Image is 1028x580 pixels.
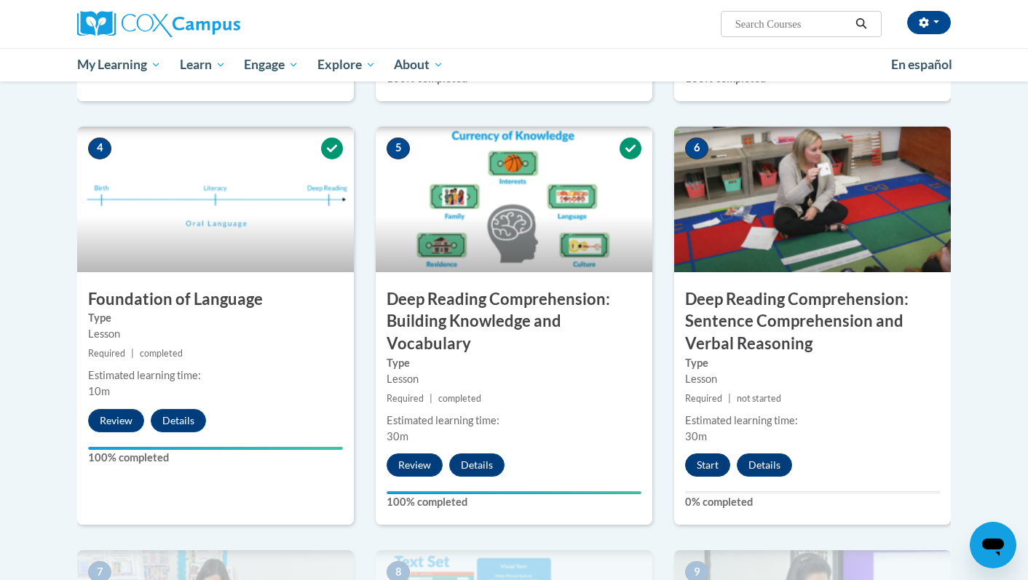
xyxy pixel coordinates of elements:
iframe: Button to launch messaging window [970,522,1016,568]
button: Details [737,453,792,477]
label: Type [387,355,641,371]
label: Type [685,355,940,371]
div: Your progress [88,447,343,450]
img: Cox Campus [77,11,240,37]
span: Explore [317,56,376,74]
a: Explore [308,48,385,82]
span: En español [891,57,952,72]
span: Learn [180,56,226,74]
span: About [394,56,443,74]
span: not started [737,393,781,404]
label: 0% completed [685,494,940,510]
span: | [728,393,731,404]
div: Estimated learning time: [88,368,343,384]
h3: Foundation of Language [77,288,354,311]
a: Engage [234,48,308,82]
a: My Learning [68,48,170,82]
div: Lesson [685,371,940,387]
span: 5 [387,138,410,159]
button: Start [685,453,730,477]
h3: Deep Reading Comprehension: Sentence Comprehension and Verbal Reasoning [674,288,951,355]
label: 100% completed [387,494,641,510]
input: Search Courses [734,15,850,33]
span: 4 [88,138,111,159]
span: completed [140,348,183,359]
a: About [385,48,454,82]
span: My Learning [77,56,161,74]
span: | [430,393,432,404]
div: Your progress [387,491,641,494]
a: Cox Campus [77,11,354,37]
button: Details [151,409,206,432]
div: Estimated learning time: [387,413,641,429]
div: Estimated learning time: [685,413,940,429]
span: Required [88,348,125,359]
a: En español [882,49,962,80]
span: Required [685,393,722,404]
span: Required [387,393,424,404]
span: 30m [685,430,707,442]
button: Search [850,15,872,33]
img: Course Image [77,127,354,272]
img: Course Image [674,127,951,272]
span: 30m [387,430,408,442]
button: Review [88,409,144,432]
span: 6 [685,138,708,159]
span: | [131,348,134,359]
label: Type [88,310,343,326]
img: Course Image [376,127,652,272]
span: Engage [244,56,298,74]
span: completed [438,393,481,404]
button: Details [449,453,505,477]
div: Main menu [55,48,973,82]
button: Review [387,453,443,477]
label: 100% completed [88,450,343,466]
h3: Deep Reading Comprehension: Building Knowledge and Vocabulary [376,288,652,355]
span: 10m [88,385,110,397]
button: Account Settings [907,11,951,34]
div: Lesson [387,371,641,387]
div: Lesson [88,326,343,342]
a: Learn [170,48,235,82]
